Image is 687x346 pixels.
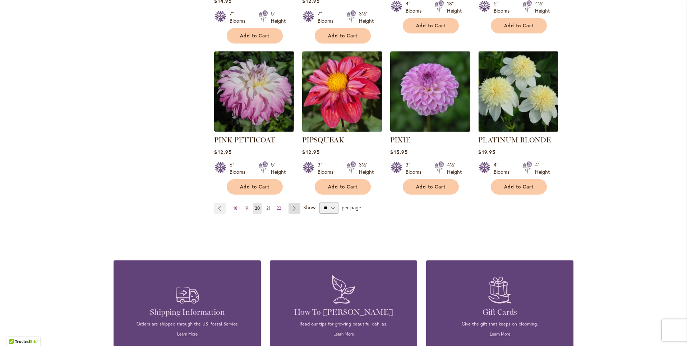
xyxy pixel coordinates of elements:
span: Add to Cart [328,184,358,190]
a: Learn More [490,331,510,337]
img: PLATINUM BLONDE [478,51,558,132]
span: 20 [255,205,260,211]
div: 4' Height [535,161,550,176]
span: $15.95 [390,149,407,155]
div: 6" Blooms [230,161,250,176]
a: PINK PETTICOAT [214,136,275,144]
div: 7" Blooms [230,10,250,24]
span: per page [342,204,361,211]
a: Pink Petticoat [214,126,294,133]
div: 5' Height [271,161,286,176]
a: Learn More [333,331,354,337]
iframe: Launch Accessibility Center [5,320,26,341]
span: Add to Cart [416,184,446,190]
a: PIPSQUEAK [302,126,382,133]
a: PIXIE [390,136,410,144]
span: Add to Cart [416,23,446,29]
p: Give the gift that keeps on blooming. [437,321,563,327]
a: PLATINUM BLONDE [478,126,558,133]
div: 4" Blooms [494,161,514,176]
a: 22 [275,203,283,214]
a: PIXIE [390,126,470,133]
div: 3" Blooms [406,161,426,176]
span: $12.95 [214,149,231,155]
a: 21 [264,203,272,214]
div: 7" Blooms [318,10,338,24]
button: Add to Cart [403,179,459,195]
a: PLATINUM BLONDE [478,136,551,144]
span: Add to Cart [240,33,269,39]
div: 3½' Height [359,161,374,176]
img: PIXIE [390,51,470,132]
span: Add to Cart [504,23,534,29]
div: 4½' Height [447,161,462,176]
span: Add to Cart [504,184,534,190]
button: Add to Cart [491,18,547,33]
span: Add to Cart [240,184,269,190]
h4: Shipping Information [124,307,250,317]
p: Orders are shipped through the US Postal Service [124,321,250,327]
button: Add to Cart [227,28,283,44]
span: 22 [277,205,281,211]
a: 19 [242,203,250,214]
button: Add to Cart [491,179,547,195]
span: $12.95 [302,149,319,155]
button: Add to Cart [227,179,283,195]
img: PIPSQUEAK [302,51,382,132]
button: Add to Cart [315,28,371,44]
span: Show [303,204,315,211]
span: $19.95 [478,149,495,155]
h4: How To [PERSON_NAME] [281,307,406,317]
span: Add to Cart [328,33,358,39]
div: 3" Blooms [318,161,338,176]
a: PIPSQUEAK [302,136,344,144]
button: Add to Cart [315,179,371,195]
span: 19 [244,205,248,211]
p: Read our tips for growing beautiful dahlias. [281,321,406,327]
div: 5' Height [271,10,286,24]
a: Learn More [177,331,198,337]
span: 21 [266,205,270,211]
button: Add to Cart [403,18,459,33]
a: 18 [231,203,239,214]
h4: Gift Cards [437,307,563,317]
div: 3½' Height [359,10,374,24]
img: Pink Petticoat [214,51,294,132]
span: 18 [233,205,238,211]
